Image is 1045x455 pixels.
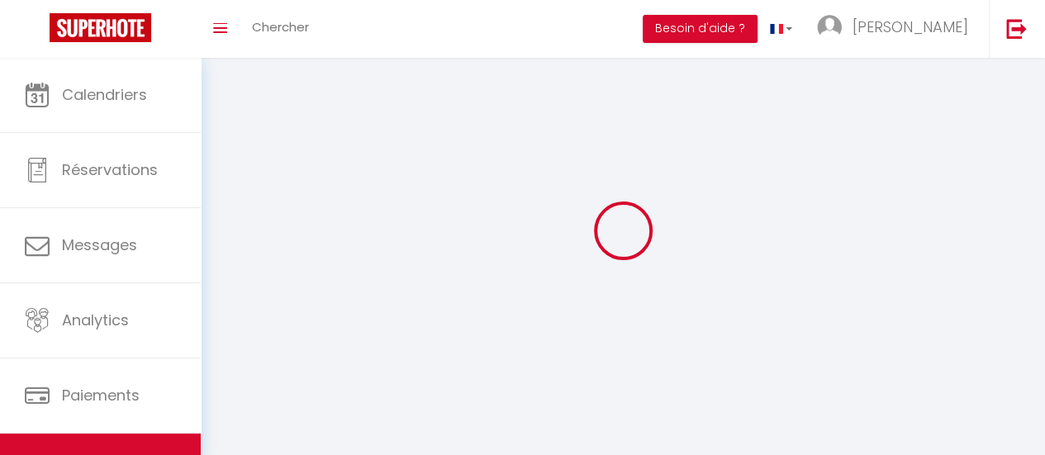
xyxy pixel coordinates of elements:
[62,159,158,180] span: Réservations
[62,310,129,330] span: Analytics
[817,15,842,40] img: ...
[50,13,151,42] img: Super Booking
[1006,18,1027,39] img: logout
[853,17,968,37] span: [PERSON_NAME]
[62,84,147,105] span: Calendriers
[62,385,140,405] span: Paiements
[643,15,758,43] button: Besoin d'aide ?
[62,235,137,255] span: Messages
[252,18,309,36] span: Chercher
